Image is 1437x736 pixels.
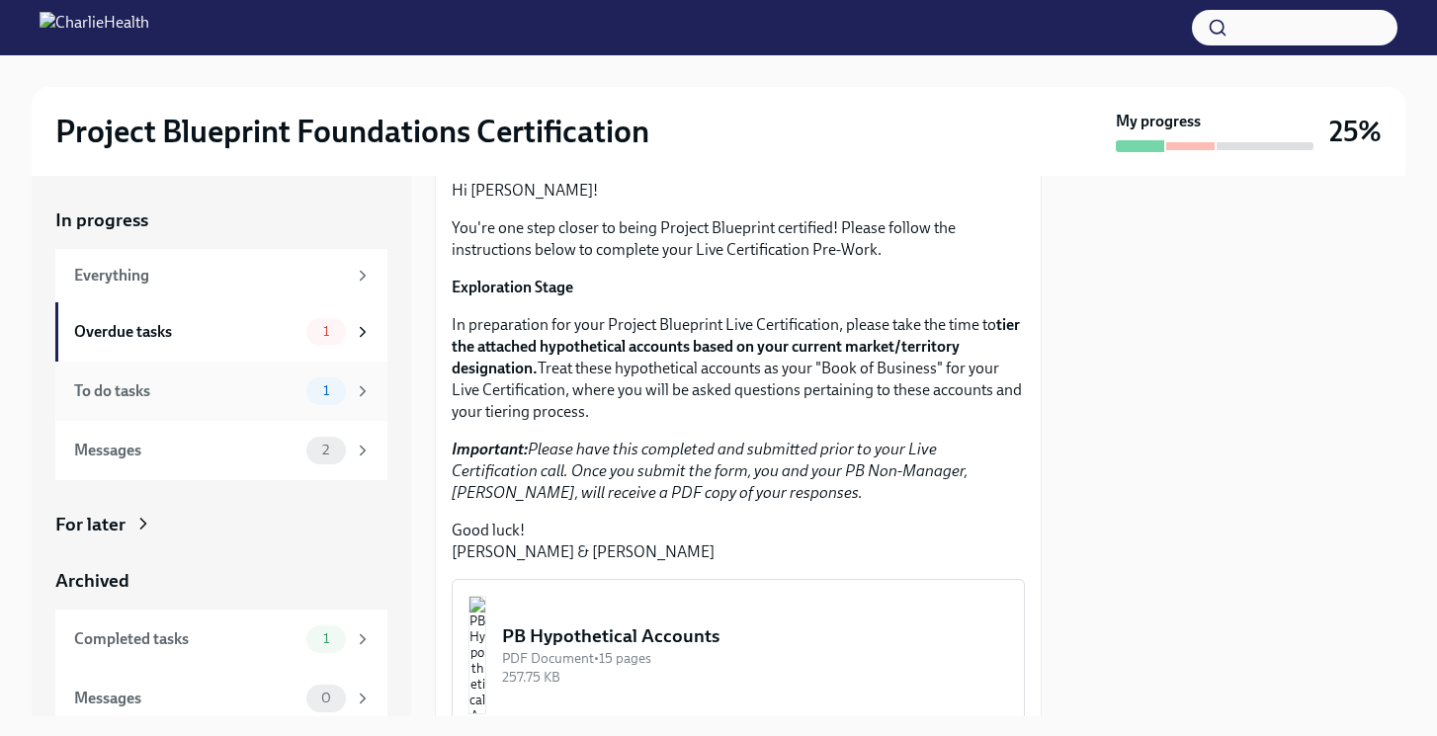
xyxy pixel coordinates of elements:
span: 1 [311,631,341,646]
div: Overdue tasks [74,321,298,343]
p: You're one step closer to being Project Blueprint certified! Please follow the instructions below... [452,217,1025,261]
strong: My progress [1116,111,1201,132]
span: 0 [309,691,343,705]
p: Hi [PERSON_NAME]! [452,180,1025,202]
em: Please have this completed and submitted prior to your Live Certification call. Once you submit t... [452,440,968,502]
strong: Important: [452,440,528,458]
a: Overdue tasks1 [55,302,387,362]
div: To do tasks [74,380,298,402]
h2: Project Blueprint Foundations Certification [55,112,649,151]
strong: tier the attached hypothetical accounts based on your current market/territory designation. [452,315,1020,377]
a: Archived [55,568,387,594]
p: Good luck! [PERSON_NAME] & [PERSON_NAME] [452,520,1025,563]
span: 1 [311,383,341,398]
span: 1 [311,324,341,339]
strong: Exploration Stage [452,278,573,296]
div: Messages [74,440,298,461]
a: Messages2 [55,421,387,480]
p: In preparation for your Project Blueprint Live Certification, please take the time to Treat these... [452,314,1025,423]
div: PDF Document • 15 pages [502,649,1008,668]
h3: 25% [1329,114,1382,149]
div: 257.75 KB [502,668,1008,687]
a: For later [55,512,387,537]
a: In progress [55,207,387,233]
div: Messages [74,688,298,709]
div: Everything [74,265,346,286]
div: Completed tasks [74,628,298,650]
span: 2 [310,443,341,457]
a: To do tasks1 [55,362,387,421]
a: Messages0 [55,669,387,728]
a: Everything [55,249,387,302]
div: For later [55,512,126,537]
a: Completed tasks1 [55,610,387,669]
div: PB Hypothetical Accounts [502,623,1008,649]
img: CharlieHealth [40,12,149,43]
img: PB Hypothetical Accounts [468,596,486,714]
button: PB Hypothetical AccountsPDF Document•15 pages257.75 KB [452,579,1025,731]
